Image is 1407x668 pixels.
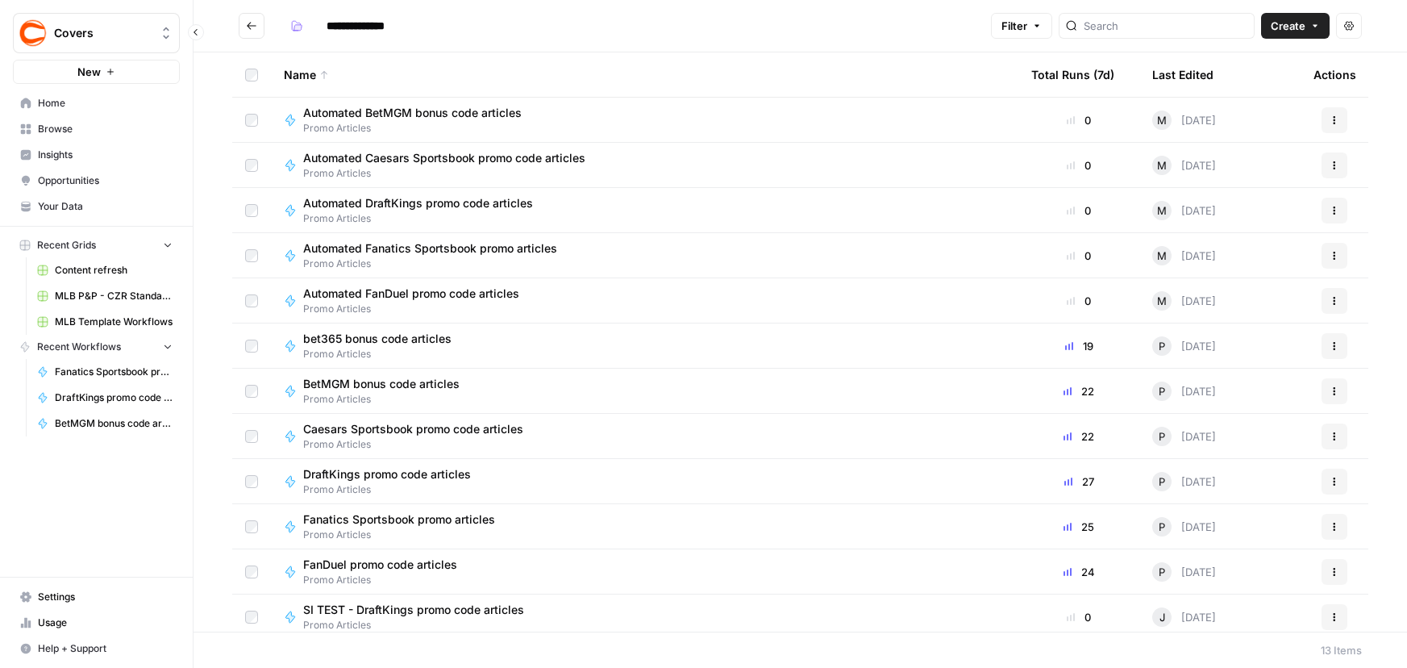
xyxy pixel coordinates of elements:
span: M [1157,293,1167,309]
a: FanDuel promo code articlesPromo Articles [284,557,1005,587]
button: Go back [239,13,264,39]
div: 0 [1031,112,1126,128]
div: Name [284,52,1005,97]
button: Filter [991,13,1052,39]
div: [DATE] [1152,246,1216,265]
div: 22 [1031,383,1126,399]
a: Fanatics Sportsbook promo articlesPromo Articles [284,511,1005,542]
span: Promo Articles [303,573,470,587]
span: Promo Articles [303,347,464,361]
a: DraftKings promo code articles [30,385,180,411]
a: MLB P&P - CZR Standard (Production) Grid [30,283,180,309]
div: [DATE] [1152,427,1216,446]
a: BetMGM bonus code articles [30,411,180,436]
a: Your Data [13,194,180,219]
span: MLB Template Workflows [55,315,173,329]
div: [DATE] [1152,336,1216,356]
span: Fanatics Sportsbook promo articles [55,365,173,379]
span: Promo Articles [303,437,536,452]
span: Home [38,96,173,111]
a: Settings [13,584,180,610]
div: 13 Items [1321,642,1362,658]
input: Search [1084,18,1247,34]
span: Automated BetMGM bonus code articles [303,105,522,121]
a: Home [13,90,180,116]
a: Automated Fanatics Sportsbook promo articlesPromo Articles [284,240,1005,271]
a: Content refresh [30,257,180,283]
span: Recent Workflows [37,340,121,354]
span: P [1159,338,1165,354]
div: [DATE] [1152,562,1216,582]
a: Fanatics Sportsbook promo articles [30,359,180,385]
div: [DATE] [1152,201,1216,220]
button: Create [1261,13,1330,39]
a: Automated DraftKings promo code articlesPromo Articles [284,195,1005,226]
span: Recent Grids [37,238,96,253]
span: Browse [38,122,173,136]
div: Last Edited [1152,52,1213,97]
span: P [1159,383,1165,399]
span: bet365 bonus code articles [303,331,452,347]
div: Actions [1313,52,1356,97]
div: 0 [1031,248,1126,264]
span: Insights [38,148,173,162]
span: Promo Articles [303,392,472,407]
span: Promo Articles [303,257,570,271]
div: 19 [1031,338,1126,354]
span: Usage [38,616,173,630]
div: [DATE] [1152,607,1216,627]
span: Your Data [38,199,173,214]
div: 27 [1031,474,1126,490]
div: 24 [1031,564,1126,580]
span: P [1159,564,1165,580]
span: Automated DraftKings promo code articles [303,195,533,211]
button: Workspace: Covers [13,13,180,53]
span: M [1157,248,1167,264]
span: P [1159,474,1165,490]
span: M [1157,112,1167,128]
span: Filter [1001,18,1027,34]
div: [DATE] [1152,111,1216,130]
span: Promo Articles [303,528,508,542]
div: 0 [1031,609,1126,625]
div: [DATE] [1152,291,1216,311]
div: [DATE] [1152,472,1216,491]
span: Promo Articles [303,618,537,633]
span: Automated FanDuel promo code articles [303,286,519,302]
span: Covers [54,25,152,41]
span: DraftKings promo code articles [303,466,471,482]
span: Content refresh [55,263,173,278]
button: Recent Workflows [13,335,180,359]
span: Promo Articles [303,121,535,136]
div: [DATE] [1152,156,1216,175]
div: 22 [1031,428,1126,445]
div: 0 [1031,202,1126,219]
span: P [1159,519,1165,535]
span: Promo Articles [303,211,546,226]
a: Automated Caesars Sportsbook promo code articlesPromo Articles [284,150,1005,181]
span: Promo Articles [303,166,598,181]
span: MLB P&P - CZR Standard (Production) Grid [55,289,173,303]
a: Insights [13,142,180,168]
span: M [1157,202,1167,219]
span: BetMGM bonus code articles [55,416,173,431]
div: [DATE] [1152,517,1216,536]
span: SI TEST - DraftKings promo code articles [303,602,524,618]
span: M [1157,157,1167,173]
div: 0 [1031,157,1126,173]
span: Automated Fanatics Sportsbook promo articles [303,240,557,257]
span: Fanatics Sportsbook promo articles [303,511,495,528]
a: Automated BetMGM bonus code articlesPromo Articles [284,105,1005,136]
span: FanDuel promo code articles [303,557,457,573]
div: 0 [1031,293,1126,309]
div: 25 [1031,519,1126,535]
span: P [1159,428,1165,445]
span: Promo Articles [303,482,484,497]
a: Caesars Sportsbook promo code articlesPromo Articles [284,421,1005,452]
span: Settings [38,590,173,604]
span: Promo Articles [303,302,532,316]
button: Recent Grids [13,233,180,257]
span: Create [1271,18,1305,34]
button: Help + Support [13,636,180,662]
a: DraftKings promo code articlesPromo Articles [284,466,1005,497]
